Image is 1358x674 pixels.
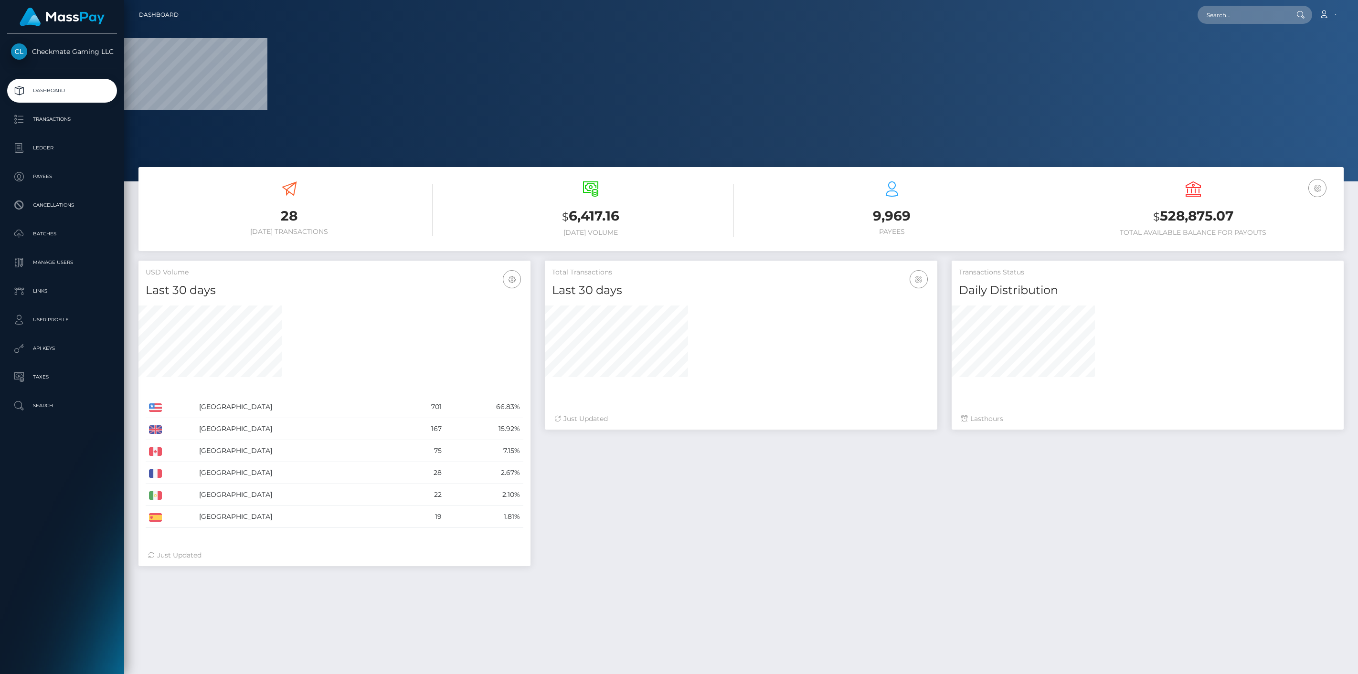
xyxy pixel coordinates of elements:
p: User Profile [11,313,113,327]
a: Search [7,394,117,418]
div: Last hours [961,414,1334,424]
p: Search [11,399,113,413]
td: 66.83% [445,396,523,418]
a: Manage Users [7,251,117,274]
p: Links [11,284,113,298]
p: Taxes [11,370,113,384]
a: Dashboard [139,5,179,25]
td: [GEOGRAPHIC_DATA] [196,484,401,506]
p: Dashboard [11,84,113,98]
td: [GEOGRAPHIC_DATA] [196,396,401,418]
img: FR.png [149,469,162,478]
p: Payees [11,169,113,184]
h3: 28 [146,207,433,225]
p: Cancellations [11,198,113,212]
td: [GEOGRAPHIC_DATA] [196,462,401,484]
input: Search... [1198,6,1287,24]
h6: Total Available Balance for Payouts [1050,229,1337,237]
td: 2.10% [445,484,523,506]
p: Ledger [11,141,113,155]
p: API Keys [11,341,113,356]
small: $ [1153,210,1160,223]
p: Batches [11,227,113,241]
a: User Profile [7,308,117,332]
h4: Daily Distribution [959,282,1337,299]
img: GB.png [149,425,162,434]
a: Links [7,279,117,303]
td: 701 [401,396,445,418]
div: Just Updated [148,550,521,560]
td: [GEOGRAPHIC_DATA] [196,506,401,528]
td: [GEOGRAPHIC_DATA] [196,418,401,440]
img: CA.png [149,447,162,456]
img: ES.png [149,513,162,522]
p: Transactions [11,112,113,126]
a: Payees [7,165,117,189]
td: 167 [401,418,445,440]
td: 75 [401,440,445,462]
h6: [DATE] Volume [447,229,734,237]
small: $ [562,210,569,223]
td: 15.92% [445,418,523,440]
a: Ledger [7,136,117,160]
h4: Last 30 days [552,282,930,299]
a: Transactions [7,107,117,131]
td: [GEOGRAPHIC_DATA] [196,440,401,462]
a: Dashboard [7,79,117,103]
img: Checkmate Gaming LLC [11,43,27,60]
h5: USD Volume [146,268,523,277]
a: Cancellations [7,193,117,217]
a: Taxes [7,365,117,389]
p: Manage Users [11,255,113,270]
h4: Last 30 days [146,282,523,299]
td: 2.67% [445,462,523,484]
td: 22 [401,484,445,506]
div: Just Updated [554,414,927,424]
td: 1.81% [445,506,523,528]
span: Checkmate Gaming LLC [7,47,117,56]
td: 19 [401,506,445,528]
a: API Keys [7,337,117,360]
td: 7.15% [445,440,523,462]
a: Batches [7,222,117,246]
h5: Transactions Status [959,268,1337,277]
h6: Payees [748,228,1035,236]
img: MX.png [149,491,162,500]
h3: 6,417.16 [447,207,734,226]
img: MassPay Logo [20,8,105,26]
h5: Total Transactions [552,268,930,277]
h6: [DATE] Transactions [146,228,433,236]
img: US.png [149,403,162,412]
h3: 528,875.07 [1050,207,1337,226]
td: 28 [401,462,445,484]
h3: 9,969 [748,207,1035,225]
